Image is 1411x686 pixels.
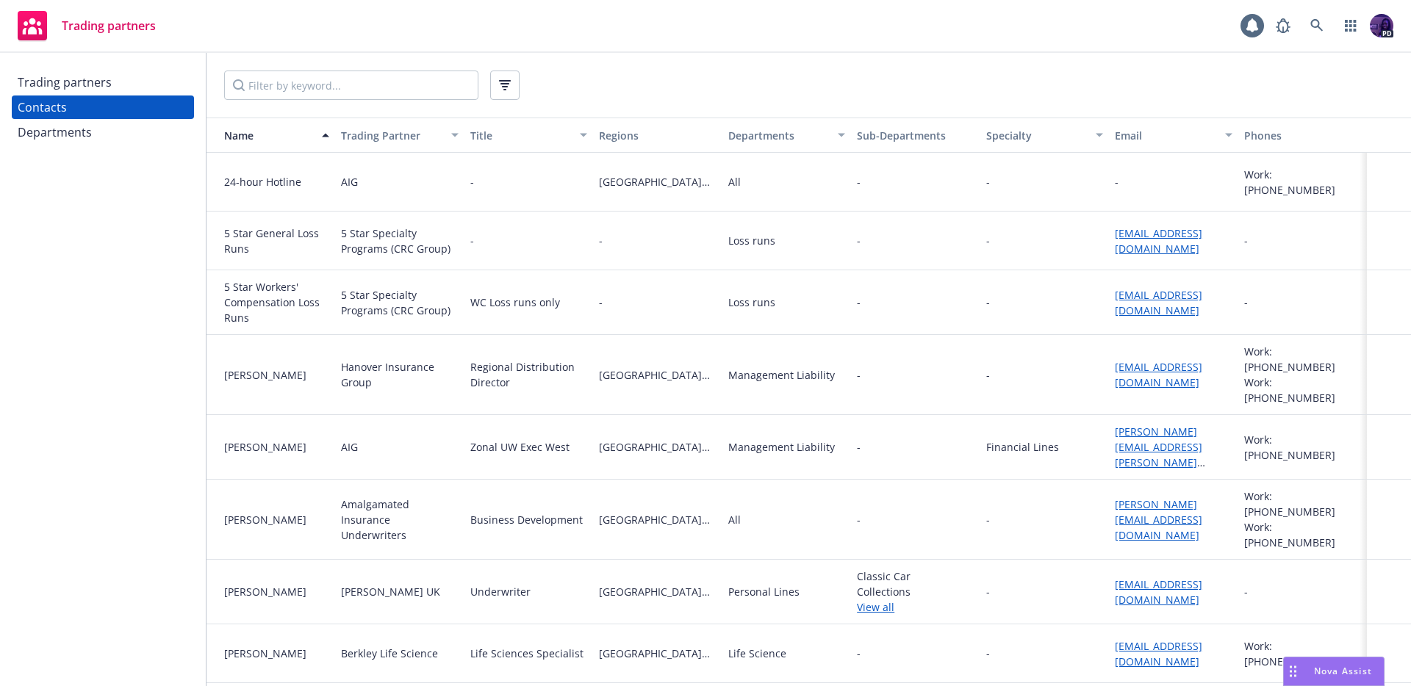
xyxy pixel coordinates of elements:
div: Phones [1244,128,1361,143]
div: Contacts [18,95,67,119]
div: Work: [PHONE_NUMBER] [1244,375,1361,405]
div: - [1115,174,1119,189]
div: Hanover Insurance Group [341,359,458,390]
input: Filter by keyword... [224,71,478,100]
a: View all [857,599,974,615]
div: - [986,584,990,599]
span: [GEOGRAPHIC_DATA][US_STATE] [599,439,716,455]
div: Regions [599,128,716,143]
div: Departments [728,128,829,143]
div: [PERSON_NAME] [224,439,329,455]
button: Sub-Departments [851,118,980,153]
div: - [1244,295,1248,310]
div: Berkley Life Science [341,646,438,661]
div: Personal Lines [728,584,800,599]
button: Specialty [980,118,1109,153]
div: Loss runs [728,233,775,248]
div: 24-hour Hotline [224,174,329,189]
div: [PERSON_NAME] [224,646,329,661]
button: Title [464,118,593,153]
div: All [728,512,741,527]
div: Business Development [470,512,583,527]
span: - [857,646,861,661]
span: [GEOGRAPHIC_DATA][US_STATE] [599,584,716,599]
a: [EMAIL_ADDRESS][DOMAIN_NAME] [1115,577,1202,607]
span: Collections [857,584,974,599]
span: [GEOGRAPHIC_DATA][US_STATE] [599,646,716,661]
span: [GEOGRAPHIC_DATA][US_STATE] [599,367,716,383]
div: Financial Lines [986,439,1059,455]
div: - [986,295,990,310]
div: Work: [PHONE_NUMBER] [1244,488,1361,519]
span: - [857,295,861,310]
div: Drag to move [1284,657,1302,685]
div: Trading partners [18,71,112,94]
div: WC Loss runs only [470,295,560,310]
span: Classic Car [857,568,974,584]
div: Amalgamated Insurance Underwriters [341,497,458,543]
div: - [470,233,474,248]
a: Switch app [1336,11,1365,40]
a: Report a Bug [1268,11,1298,40]
span: Trading partners [62,20,156,32]
div: Work: [PHONE_NUMBER] [1244,344,1361,375]
div: - [1244,584,1248,599]
span: - [857,512,974,527]
button: Departments [722,118,851,153]
span: - [599,233,716,248]
button: Email [1109,118,1238,153]
div: - [986,233,990,248]
div: [PERSON_NAME] UK [341,584,440,599]
div: Zonal UW Exec West [470,439,570,455]
div: Work: [PHONE_NUMBER] [1244,432,1361,463]
div: AIG [341,174,358,189]
div: Name [212,128,313,143]
a: Contacts [12,95,194,119]
div: - [986,367,990,383]
div: - [986,646,990,661]
a: Departments [12,120,194,144]
div: Life Science [728,646,786,661]
div: [PERSON_NAME] [224,584,329,599]
div: Loss runs [728,295,775,310]
div: Underwriter [470,584,531,599]
span: - [857,367,861,383]
a: [EMAIL_ADDRESS][DOMAIN_NAME] [1115,639,1202,668]
a: [EMAIL_ADDRESS][DOMAIN_NAME] [1115,360,1202,389]
div: 5 Star Workers' Compensation Loss Runs [224,279,329,325]
button: Regions [593,118,722,153]
a: Trading partners [12,5,162,46]
a: Search [1302,11,1332,40]
div: Life Sciences Specialist [470,646,584,661]
div: Work: [PHONE_NUMBER] [1244,519,1361,550]
div: - [470,174,474,189]
img: photo [1370,14,1393,37]
div: 5 Star Specialty Programs (CRC Group) [341,287,458,318]
div: [PERSON_NAME] [224,512,329,527]
div: [PERSON_NAME] [224,367,329,383]
div: - [986,174,990,189]
span: - [599,295,716,310]
div: Management Liability [728,439,835,455]
div: Specialty [986,128,1087,143]
button: Trading Partner [335,118,464,153]
div: Work: [PHONE_NUMBER] [1244,167,1361,198]
span: - [857,233,861,248]
div: - [1244,233,1248,248]
div: Work: [PHONE_NUMBER] [1244,638,1361,669]
a: [EMAIL_ADDRESS][DOMAIN_NAME] [1115,226,1202,256]
div: Sub-Departments [857,128,974,143]
button: Nova Assist [1283,657,1385,686]
span: - [857,174,974,189]
div: Management Liability [728,367,835,383]
button: Phones [1238,118,1367,153]
div: AIG [341,439,358,455]
div: All [728,174,741,189]
div: Regional Distribution Director [470,359,587,390]
a: [PERSON_NAME][EMAIL_ADDRESS][DOMAIN_NAME] [1115,497,1202,542]
a: [EMAIL_ADDRESS][DOMAIN_NAME] [1115,288,1202,317]
div: - [986,512,990,527]
div: Title [470,128,571,143]
div: Email [1115,128,1216,143]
